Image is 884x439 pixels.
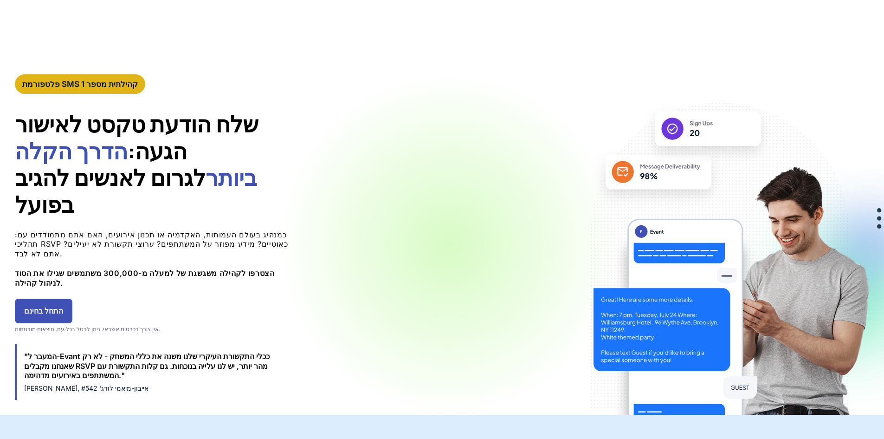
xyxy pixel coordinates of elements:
[15,230,288,259] font: כמנהיג בעולם העמותות, האקדמיה או תכנון אירועים, האם אתם מתמודדים עם: תהליכי RSVP כאוטיים? מידע מפ...
[15,109,258,166] font: שלח הודעת טקסט לאישור הגעה:
[15,299,72,323] a: התחל בחינם
[24,306,63,315] font: התחל בחינם
[24,384,148,392] font: [PERSON_NAME], אייבון-מיאמי לודג' #542
[15,326,160,333] font: אין צורך בכרטיס אשראי. ניתן לבטל בכל עת. תוצאות מובטחות.
[15,74,145,94] a: פלטפורמת SMS קהילתית מספר 1
[24,352,270,380] font: "המעבר ל-Evant ככלי התקשורת העיקרי שלנו משנה את כללי המשחק - לא רק שאנחנו מקבלים RSVP מהר יותר, י...
[22,79,138,89] font: פלטפורמת SMS קהילתית מספר 1
[15,162,206,219] font: לגרום לאנשים להגיב בפועל
[15,269,275,288] font: הצטרפו לקהילה משגשגת של למעלה מ-300,000 משתמשים שגילו את הסוד לניהול קהילה.
[15,136,257,193] font: הדרך הקלה ביותר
